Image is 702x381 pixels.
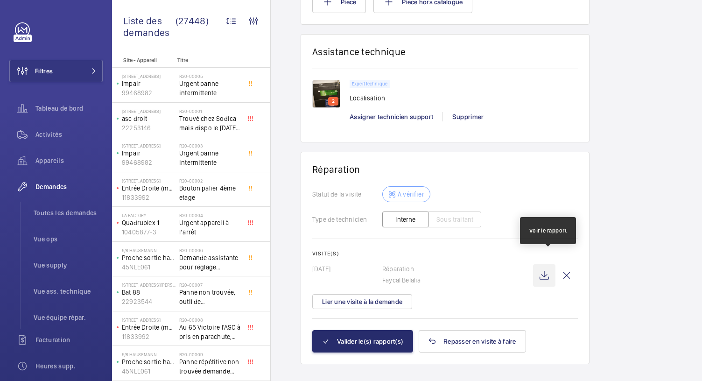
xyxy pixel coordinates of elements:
span: Trouvé chez Sodica mais dispo le [DATE] [URL][DOMAIN_NAME] [179,114,241,133]
h2: R20-00001 [179,108,241,114]
p: 45NLE061 [122,367,175,376]
span: Vue supply [34,261,103,270]
button: Interne [382,212,429,227]
h2: Visite(s) [312,250,578,257]
span: Heures supp. [35,361,103,371]
p: [STREET_ADDRESS] [122,73,175,79]
button: Sous traitant [428,212,481,227]
span: Urgent panne intermittente [179,148,241,167]
span: Panne non trouvée, outil de déverouillouge impératif pour le diagnostic [179,288,241,306]
p: 11833992 [122,332,175,341]
h2: R20-00003 [179,143,241,148]
span: Toutes les demandes [34,208,103,218]
p: [STREET_ADDRESS] [122,143,175,148]
span: Panne répétitive non trouvée demande assistance expert technique [179,357,241,376]
p: 99468982 [122,158,175,167]
p: 22253146 [122,123,175,133]
p: Quadruplex 1 [122,218,175,227]
p: 6/8 Haussmann [122,352,175,357]
h2: R20-00005 [179,73,241,79]
h1: Assistance technique [312,46,406,57]
p: Proche sortie hall Pelletier [122,357,175,367]
p: 99468982 [122,88,175,98]
p: 6/8 Haussmann [122,247,175,253]
span: Bouton palier 4ème etage [179,183,241,202]
p: [DATE] [312,264,382,274]
p: [STREET_ADDRESS][PERSON_NAME] [122,282,175,288]
span: Vue ass. technique [34,287,103,296]
p: Bat 88 [122,288,175,297]
span: Vue équipe répar. [34,313,103,322]
span: Demande assistante pour réglage d'opérateurs porte cabine double accès [179,253,241,272]
p: Impair [122,148,175,158]
p: [STREET_ADDRESS] [122,108,175,114]
p: À vérifier [398,190,424,199]
h2: R20-00008 [179,317,241,323]
button: Repasser en visite à faire [419,330,526,353]
h2: R20-00004 [179,212,241,218]
h2: R20-00006 [179,247,241,253]
p: Proche sortie hall Pelletier [122,253,175,262]
p: Entrée Droite (monte-charge) [122,323,175,332]
button: Lier une visite à la demande [312,294,412,309]
p: Expert technique [352,82,387,85]
span: Urgent panne intermittente [179,79,241,98]
p: Impair [122,79,175,88]
span: Au 65 Victoire l'ASC à pris en parachute, toutes les sécu coupé, il est au 3 ème, asc sans machin... [179,323,241,341]
p: La Factory [122,212,175,218]
span: Filtres [35,66,53,76]
h2: R20-00007 [179,282,241,288]
p: 10405877-3 [122,227,175,237]
button: Filtres [9,60,103,82]
p: Titre [177,57,239,63]
h1: Réparation [312,163,578,175]
p: Site - Appareil [112,57,174,63]
div: Voir le rapport [529,226,567,235]
button: Valider le(s) rapport(s) [312,330,413,353]
span: Activités [35,130,103,139]
p: asc droit [122,114,175,123]
img: 1747402760848-89ccd80d-ad0a-4475-b788-b9ff92366eed [312,80,340,108]
span: Tableau de bord [35,104,103,113]
h2: R20-00002 [179,178,241,183]
p: Faycal Belalia [382,275,533,285]
span: Assigner technicien support [350,113,433,120]
span: Demandes [35,182,103,191]
p: Entrée Droite (monte-charge) [122,183,175,193]
p: [STREET_ADDRESS] [122,317,175,323]
span: Urgent appareil à l’arrêt [179,218,241,237]
span: Vue ops [34,234,103,244]
h2: R20-00009 [179,352,241,357]
p: 2 [330,97,337,106]
span: Liste des demandes [123,15,175,38]
p: Réparation [382,264,533,274]
p: 22923544 [122,297,175,306]
div: Supprimer [442,112,493,121]
p: Localisation [350,93,395,103]
p: 11833992 [122,193,175,202]
p: [STREET_ADDRESS] [122,178,175,183]
span: Appareils [35,156,103,165]
p: 45NLE061 [122,262,175,272]
span: Facturation [35,335,103,345]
